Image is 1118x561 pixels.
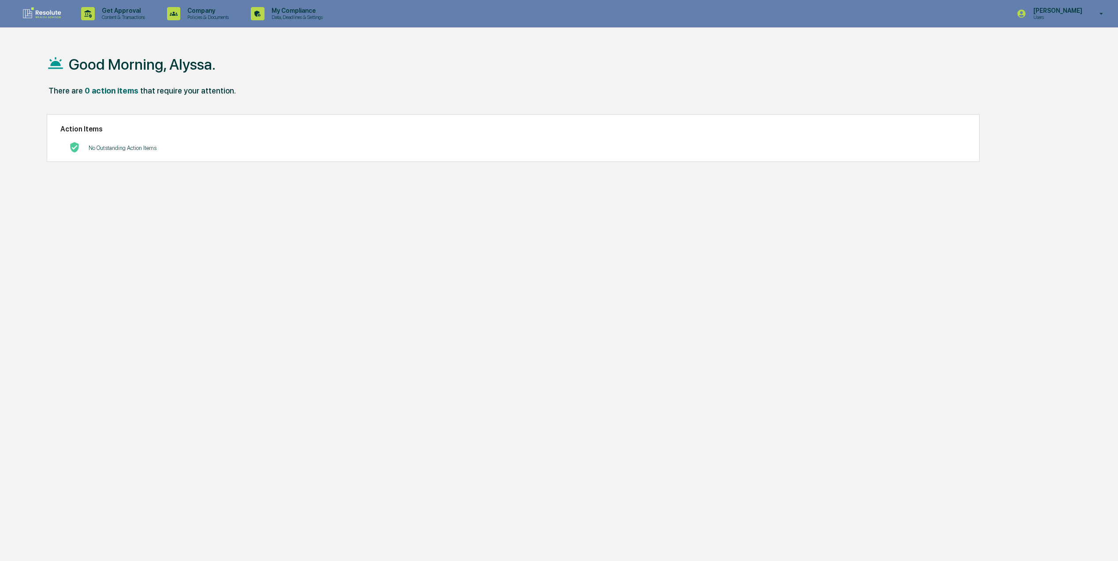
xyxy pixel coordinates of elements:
p: No Outstanding Action Items [89,145,157,151]
p: Data, Deadlines & Settings [265,14,327,20]
div: There are [48,86,83,95]
div: 0 action items [85,86,138,95]
h2: Action Items [60,125,966,133]
p: Content & Transactions [95,14,149,20]
p: [PERSON_NAME] [1026,7,1087,14]
img: No Actions logo [69,142,80,153]
h1: Good Morning, Alyssa. [69,56,216,73]
div: that require your attention. [140,86,236,95]
img: logo [21,7,63,21]
p: Policies & Documents [180,14,233,20]
p: Get Approval [95,7,149,14]
p: Users [1026,14,1087,20]
p: My Compliance [265,7,327,14]
p: Company [180,7,233,14]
